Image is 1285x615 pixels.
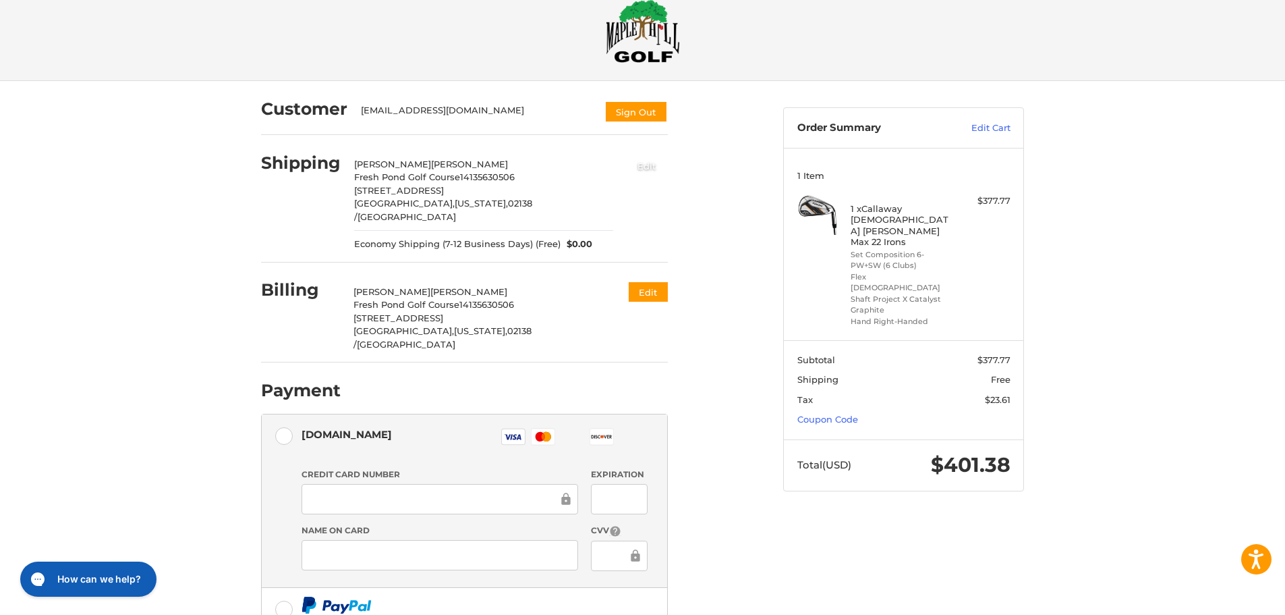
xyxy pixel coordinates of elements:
li: Set Composition 6-PW+SW (6 Clubs) [851,249,954,271]
span: [GEOGRAPHIC_DATA], [354,198,455,209]
li: Hand Right-Handed [851,316,954,327]
label: Name on Card [302,525,578,537]
span: Fresh Pond Golf Course [354,171,460,182]
span: 02138 / [354,198,532,222]
span: [GEOGRAPHIC_DATA] [358,211,456,222]
span: Tax [797,394,813,405]
button: Edit [629,282,668,302]
label: Credit Card Number [302,469,578,481]
a: Coupon Code [797,414,858,425]
span: Free [991,374,1010,385]
span: 14135630506 [459,299,514,310]
div: [EMAIL_ADDRESS][DOMAIN_NAME] [361,104,592,123]
span: Subtotal [797,354,835,365]
span: $23.61 [985,394,1010,405]
button: Edit [626,155,668,177]
span: Economy Shipping (7-12 Business Days) (Free) [354,238,561,251]
label: CVV [591,525,647,537]
span: Total (USD) [797,458,851,471]
div: $377.77 [957,194,1010,208]
h2: Customer [261,99,347,119]
label: Expiration [591,469,647,481]
span: $401.38 [931,452,1010,477]
span: [GEOGRAPHIC_DATA] [357,339,455,350]
span: [PERSON_NAME] [431,159,508,169]
span: $377.77 [977,354,1010,365]
span: [PERSON_NAME] [430,286,507,297]
span: [STREET_ADDRESS] [353,313,443,323]
button: Sign Out [604,101,668,123]
span: 14135630506 [460,171,515,182]
span: [US_STATE], [454,325,507,336]
h2: Shipping [261,153,341,173]
span: Shipping [797,374,838,385]
span: [US_STATE], [455,198,508,209]
span: [STREET_ADDRESS] [354,185,444,196]
h3: 1 Item [797,170,1010,181]
span: Fresh Pond Golf Course [353,299,459,310]
div: [DOMAIN_NAME] [302,423,392,446]
span: 02138 / [353,325,532,350]
h4: 1 x Callaway [DEMOGRAPHIC_DATA] [PERSON_NAME] Max 22 Irons [851,203,954,247]
a: Edit Cart [942,122,1010,135]
img: PayPal icon [302,597,372,614]
span: [PERSON_NAME] [353,286,430,297]
span: [PERSON_NAME] [354,159,431,169]
h3: Order Summary [797,122,942,135]
li: Flex [DEMOGRAPHIC_DATA] [851,271,954,294]
h2: Billing [261,279,340,300]
span: $0.00 [561,238,593,251]
li: Shaft Project X Catalyst Graphite [851,294,954,316]
iframe: Gorgias live chat messenger [13,557,161,601]
span: [GEOGRAPHIC_DATA], [353,325,454,336]
h2: Payment [261,380,341,401]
